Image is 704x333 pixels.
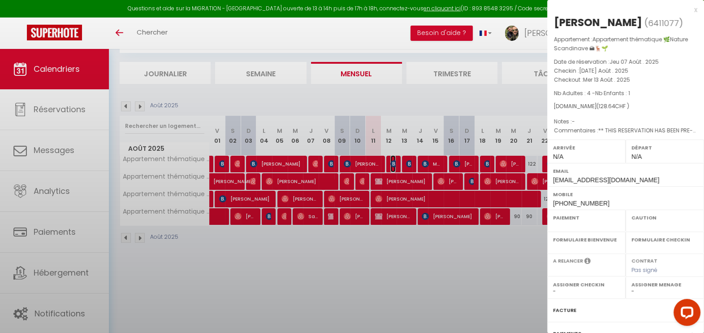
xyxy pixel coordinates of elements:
p: Checkin : [554,66,697,75]
span: Jeu 07 Août . 2025 [609,58,659,66]
label: Email [553,166,698,175]
label: Facture [553,306,576,315]
span: Mer 13 Août . 2025 [583,76,630,83]
span: Nb Adultes : 4 - [554,89,630,97]
label: Formulaire Bienvenue [553,235,620,244]
span: N/A [631,153,642,160]
p: Commentaires : [554,126,697,135]
label: Paiement [553,213,620,222]
label: A relancer [553,257,583,265]
span: Nb Enfants : 1 [595,89,630,97]
label: Départ [631,143,698,152]
i: Sélectionner OUI si vous souhaiter envoyer les séquences de messages post-checkout [584,257,591,267]
p: Appartement : [554,35,697,53]
span: 128.64 [599,102,615,110]
span: [EMAIL_ADDRESS][DOMAIN_NAME] [553,176,659,184]
label: Formulaire Checkin [631,235,698,244]
label: Arrivée [553,143,620,152]
span: ( CHF ) [596,102,629,110]
div: [DOMAIN_NAME] [554,102,697,111]
span: N/A [553,153,563,160]
label: Assigner Checkin [553,280,620,289]
p: Date de réservation : [554,57,697,66]
span: Appartement thématique 🌿Nature Scandinave 🏔🦌🌱 [554,35,688,52]
label: Caution [631,213,698,222]
div: [PERSON_NAME] [554,15,642,30]
span: Pas signé [631,266,657,274]
label: Contrat [631,257,657,263]
span: - [572,118,575,125]
div: x [547,4,697,15]
label: Assigner Menage [631,280,698,289]
span: ( ) [644,17,683,29]
span: [PHONE_NUMBER] [553,200,609,207]
p: Notes : [554,117,697,126]
iframe: LiveChat chat widget [666,295,704,333]
label: Mobile [553,190,698,199]
p: Checkout : [554,75,697,84]
span: [DATE] Août . 2025 [579,67,628,74]
span: 6411077 [648,18,679,29]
